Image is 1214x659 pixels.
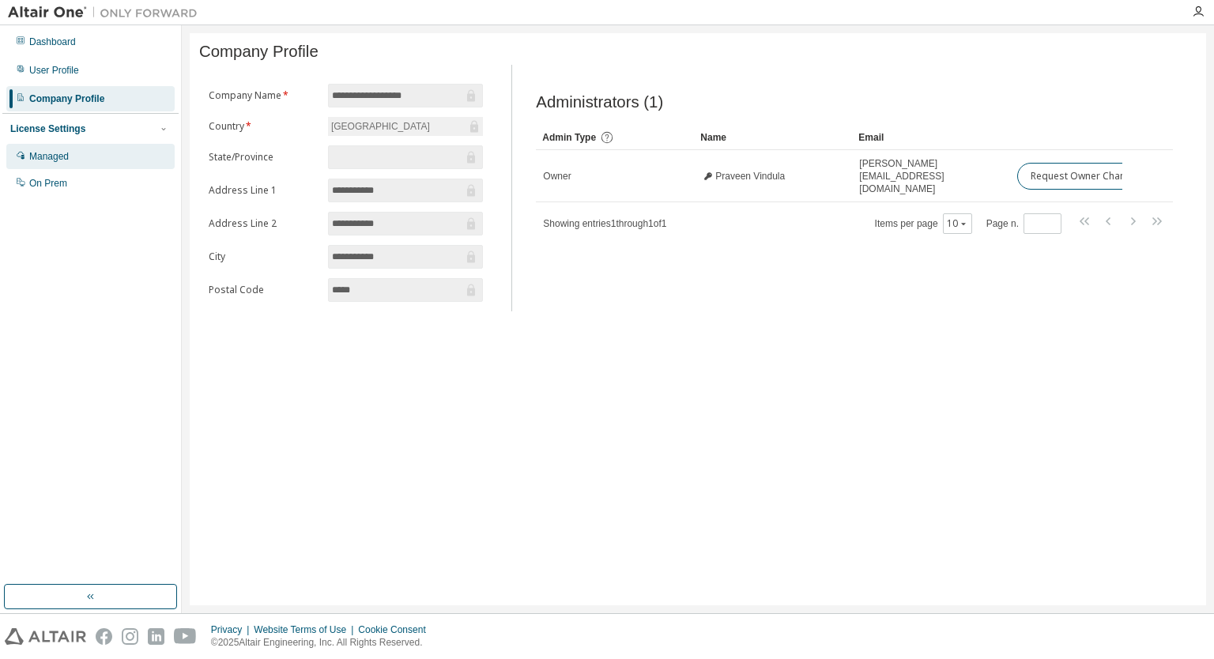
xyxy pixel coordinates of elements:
[29,36,76,48] div: Dashboard
[211,636,435,650] p: © 2025 Altair Engineering, Inc. All Rights Reserved.
[986,213,1061,234] span: Page n.
[329,118,432,135] div: [GEOGRAPHIC_DATA]
[358,623,435,636] div: Cookie Consent
[875,213,972,234] span: Items per page
[947,217,968,230] button: 10
[543,170,571,183] span: Owner
[199,43,319,61] span: Company Profile
[209,89,319,102] label: Company Name
[209,120,319,133] label: Country
[174,628,197,645] img: youtube.svg
[209,284,319,296] label: Postal Code
[122,628,138,645] img: instagram.svg
[29,177,67,190] div: On Prem
[29,64,79,77] div: User Profile
[700,125,846,150] div: Name
[10,122,85,135] div: License Settings
[29,92,104,105] div: Company Profile
[715,170,785,183] span: Praveen Vindula
[254,623,358,636] div: Website Terms of Use
[859,157,1003,195] span: [PERSON_NAME][EMAIL_ADDRESS][DOMAIN_NAME]
[29,150,69,163] div: Managed
[209,184,319,197] label: Address Line 1
[542,132,596,143] span: Admin Type
[536,93,663,111] span: Administrators (1)
[211,623,254,636] div: Privacy
[5,628,86,645] img: altair_logo.svg
[8,5,205,21] img: Altair One
[209,250,319,263] label: City
[328,117,483,136] div: [GEOGRAPHIC_DATA]
[858,125,1004,150] div: Email
[96,628,112,645] img: facebook.svg
[1017,163,1151,190] button: Request Owner Change
[209,151,319,164] label: State/Province
[148,628,164,645] img: linkedin.svg
[209,217,319,230] label: Address Line 2
[543,218,666,229] span: Showing entries 1 through 1 of 1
